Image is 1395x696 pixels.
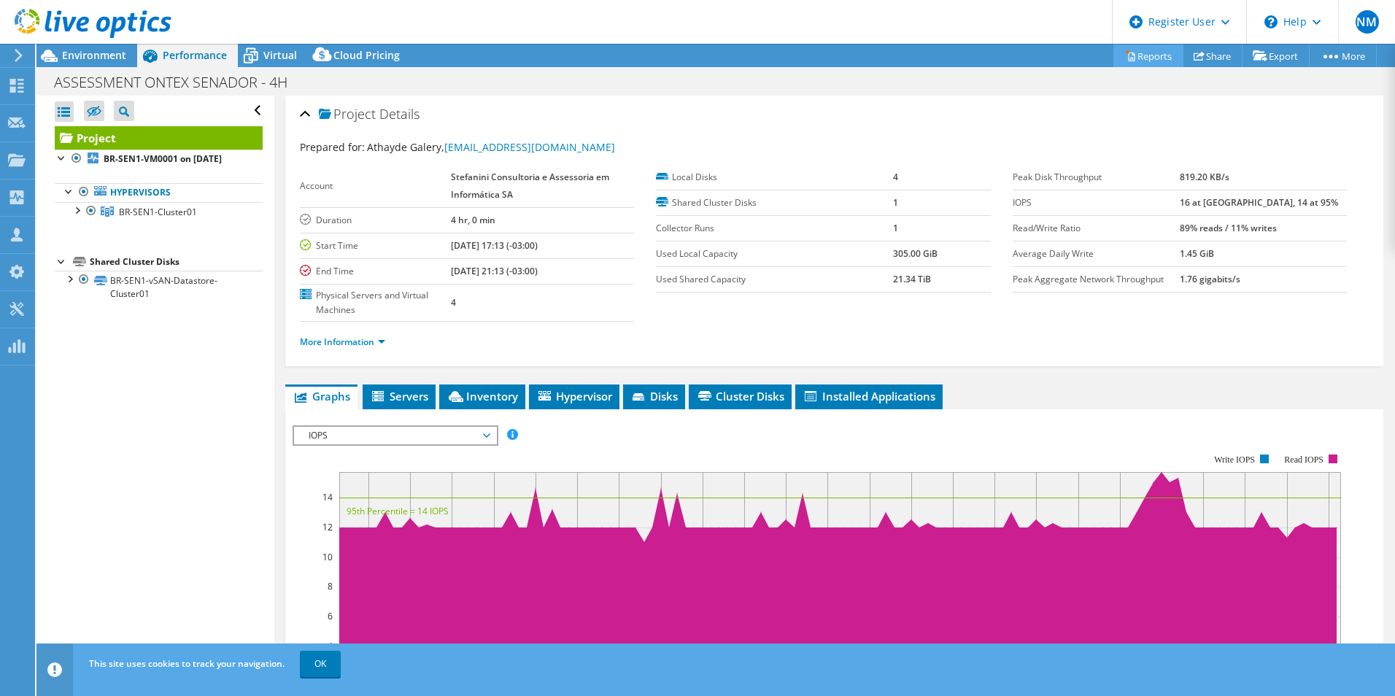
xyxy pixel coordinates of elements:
label: Average Daily Write [1013,247,1180,261]
text: 6 [328,610,333,622]
span: Servers [370,389,428,403]
a: More Information [300,336,385,348]
b: 16 at [GEOGRAPHIC_DATA], 14 at 95% [1180,196,1338,209]
a: BR-SEN1-VM0001 on [DATE] [55,150,263,169]
span: Details [379,105,420,123]
text: Read IOPS [1284,455,1323,465]
a: BR-SEN1-vSAN-Datastore-Cluster01 [55,271,263,303]
span: NM [1356,10,1379,34]
a: More [1309,45,1377,67]
b: 305.00 GiB [893,247,938,260]
span: IOPS [301,427,489,444]
label: Physical Servers and Virtual Machines [300,288,451,317]
label: Used Local Capacity [656,247,893,261]
b: 1 [893,196,898,209]
b: 1 [893,222,898,234]
div: Shared Cluster Disks [90,253,263,271]
span: Performance [163,48,227,62]
a: Reports [1113,45,1183,67]
label: Account [300,179,451,193]
span: Graphs [293,389,350,403]
label: Read/Write Ratio [1013,221,1180,236]
span: Project [319,107,376,122]
span: Hypervisor [536,389,612,403]
a: BR-SEN1-Cluster01 [55,202,263,221]
text: Write IOPS [1214,455,1255,465]
a: Project [55,126,263,150]
label: Collector Runs [656,221,893,236]
span: Cloud Pricing [333,48,400,62]
b: 4 [451,296,456,309]
span: This site uses cookies to track your navigation. [89,657,285,670]
a: Export [1242,45,1310,67]
svg: \n [1264,15,1278,28]
a: [EMAIL_ADDRESS][DOMAIN_NAME] [444,140,615,154]
span: Virtual [263,48,297,62]
b: [DATE] 17:13 (-03:00) [451,239,538,252]
text: 12 [322,521,333,533]
label: Start Time [300,239,451,253]
text: 4 [328,640,333,652]
b: 1.76 gigabits/s [1180,273,1240,285]
b: [DATE] 21:13 (-03:00) [451,265,538,277]
label: Peak Disk Throughput [1013,170,1180,185]
b: 1.45 GiB [1180,247,1214,260]
b: 21.34 TiB [893,273,931,285]
span: Athayde Galery, [367,140,615,154]
text: 10 [322,551,333,563]
label: Prepared for: [300,140,365,154]
label: Duration [300,213,451,228]
text: 14 [322,491,333,503]
b: 4 hr, 0 min [451,214,495,226]
label: IOPS [1013,196,1180,210]
label: End Time [300,264,451,279]
b: 89% reads / 11% writes [1180,222,1277,234]
span: Installed Applications [803,389,935,403]
label: Shared Cluster Disks [656,196,893,210]
a: Share [1183,45,1243,67]
span: Environment [62,48,126,62]
h1: ASSESSMENT ONTEX SENADOR - 4H [47,74,310,90]
label: Used Shared Capacity [656,272,893,287]
text: 8 [328,580,333,592]
b: BR-SEN1-VM0001 on [DATE] [104,152,222,165]
a: OK [300,651,341,677]
b: 819.20 KB/s [1180,171,1229,183]
label: Peak Aggregate Network Throughput [1013,272,1180,287]
span: BR-SEN1-Cluster01 [119,206,197,218]
a: Hypervisors [55,183,263,202]
b: Stefanini Consultoria e Assessoria em Informática SA [451,171,609,201]
span: Cluster Disks [696,389,784,403]
text: 95th Percentile = 14 IOPS [347,505,449,517]
span: Disks [630,389,678,403]
label: Local Disks [656,170,893,185]
b: 4 [893,171,898,183]
span: Inventory [447,389,518,403]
